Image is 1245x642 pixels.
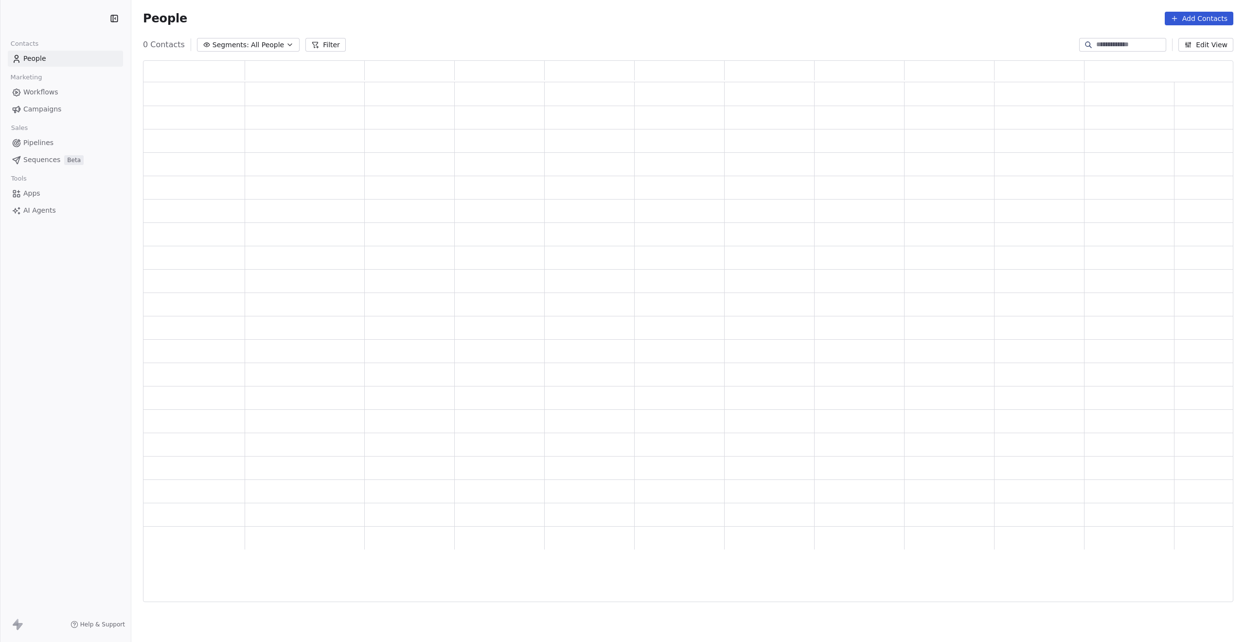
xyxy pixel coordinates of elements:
span: Marketing [6,70,46,85]
a: Pipelines [8,135,123,151]
div: grid [143,82,1234,603]
a: Workflows [8,84,123,100]
span: People [143,11,187,26]
span: Segments: [213,40,249,50]
button: Add Contacts [1165,12,1233,25]
a: AI Agents [8,202,123,219]
button: Edit View [1178,38,1233,52]
span: Campaigns [23,104,61,114]
a: Help & Support [71,621,125,628]
span: Contacts [6,37,43,51]
a: Apps [8,185,123,202]
a: SequencesBeta [8,152,123,168]
a: People [8,51,123,67]
span: Help & Support [80,621,125,628]
span: Workflows [23,87,58,97]
span: 0 Contacts [143,39,185,51]
span: AI Agents [23,205,56,216]
a: Campaigns [8,101,123,117]
span: People [23,54,46,64]
span: Beta [64,155,84,165]
button: Filter [305,38,346,52]
span: Apps [23,188,40,199]
span: Pipelines [23,138,53,148]
span: Tools [7,171,31,186]
span: All People [251,40,284,50]
span: Sales [7,121,32,135]
span: Sequences [23,155,60,165]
